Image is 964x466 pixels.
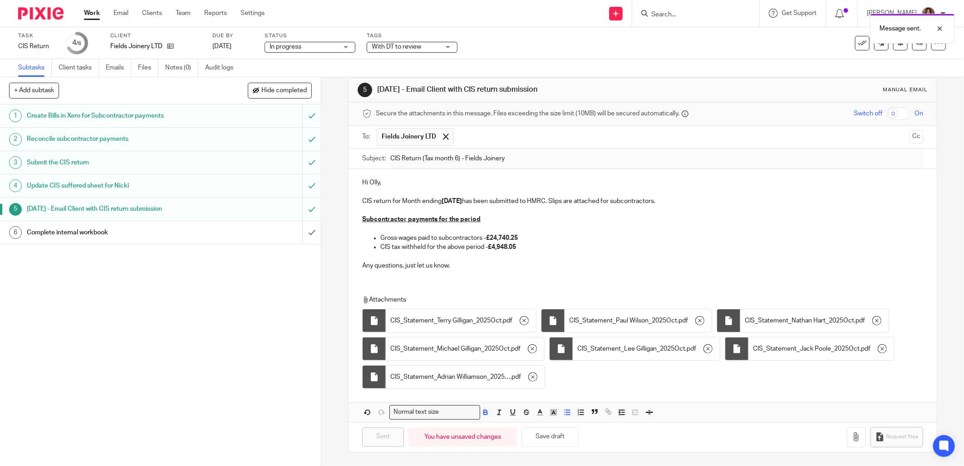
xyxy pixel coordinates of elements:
span: Switch off [854,109,882,118]
h1: [DATE] - Email Client with CIS return submission [377,85,662,94]
div: 4 [9,179,22,192]
span: pdf [856,316,865,325]
p: CIS tax withheld for the above period - [380,243,923,252]
div: CIS Return [18,42,54,51]
a: Email [113,9,128,18]
button: Request files [871,427,923,447]
label: Tags [367,32,457,40]
div: 5 [9,203,22,216]
span: Fields Joinery LTD [382,132,436,141]
u: Subcontractor payments for the period [362,216,481,223]
a: Emails [106,59,131,77]
h1: Submit the CIS return [27,156,205,169]
a: Subtasks [18,59,52,77]
label: Status [265,32,355,40]
a: Clients [142,9,162,18]
span: pdf [503,316,512,325]
div: Manual email [883,86,928,94]
a: Settings [241,9,265,18]
p: CIS return for Month ending has been submitted to HMRC. Slips are attached for subcontractors. [362,197,923,206]
label: Due by [212,32,253,40]
button: Hide completed [248,83,312,98]
span: pdf [687,344,696,353]
div: . [386,366,545,388]
span: CIS_Statement_Michael Gilligan_2025Oct [390,344,510,353]
div: 5 [358,83,372,97]
span: CIS_Statement_Adrian Williamson_2025Oct [390,372,510,382]
div: . [386,337,544,360]
button: Cc [910,130,923,144]
span: With DT to review [372,44,421,50]
div: 2 [9,133,22,146]
span: [DATE] [212,43,231,50]
span: On [915,109,923,118]
div: 4 [72,38,81,48]
img: Pixie [18,7,64,20]
input: Sent [362,427,404,447]
h1: [DATE] - Email Client with CIS return submission [27,202,205,216]
span: pdf [511,344,521,353]
label: Task [18,32,54,40]
a: Notes (0) [165,59,198,77]
p: Any questions, just let us know. [362,261,923,270]
div: 6 [9,226,22,239]
div: . [748,337,894,360]
p: Fields Joinery LTD [110,42,162,51]
input: Search for option [442,407,475,417]
strong: £24,740.25 [486,235,518,241]
a: Client tasks [59,59,99,77]
h1: Update CIS suffered sheet for Nicki [27,179,205,193]
small: /6 [76,41,81,46]
a: Work [84,9,100,18]
div: 3 [9,156,22,169]
span: Secure the attachments in this message. Files exceeding the size limit (10MB) will be secured aut... [376,109,679,118]
span: Normal text size [392,407,441,417]
a: Reports [204,9,227,18]
span: pdf [861,344,871,353]
div: . [386,309,536,332]
div: 1 [9,109,22,122]
p: Attachments [362,295,901,304]
h1: Reconcile subcontractor payments [27,132,205,146]
span: CIS_Statement_Jack Poole_2025Oct [753,344,860,353]
strong: £4,948.05 [488,244,516,250]
h1: Complete internal workbook [27,226,205,239]
span: pdf [512,372,521,382]
div: Search for option [389,405,480,419]
img: Headshot.jpg [921,6,936,21]
label: To: [362,132,372,141]
div: . [573,337,720,360]
button: Save draft [521,427,579,447]
label: Subject: [362,154,386,163]
span: Request files [886,433,918,441]
p: Gross wages paid to subcontractors - [380,233,923,243]
span: In progress [270,44,301,50]
span: CIS_Statement_Paul Wilson_2025Oct [569,316,677,325]
a: Audit logs [205,59,240,77]
span: CIS_Statement_Nathan Hart_2025Oct [745,316,854,325]
label: Client [110,32,201,40]
div: You have unsaved changes [408,427,517,447]
p: Message sent. [880,24,921,33]
span: CIS_Statement_Lee Gilligan_2025Oct [577,344,685,353]
span: Hide completed [261,87,307,94]
div: . [565,309,712,332]
a: Team [176,9,191,18]
div: . [740,309,889,332]
p: Hi Olly, [362,178,923,187]
span: CIS_Statement_Terry Gilligan_2025Oct [390,316,502,325]
strong: [DATE] [442,198,462,204]
span: pdf [679,316,688,325]
a: Files [138,59,158,77]
h1: Create Bills in Xero for Subcontractor payments [27,109,205,123]
button: + Add subtask [9,83,59,98]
